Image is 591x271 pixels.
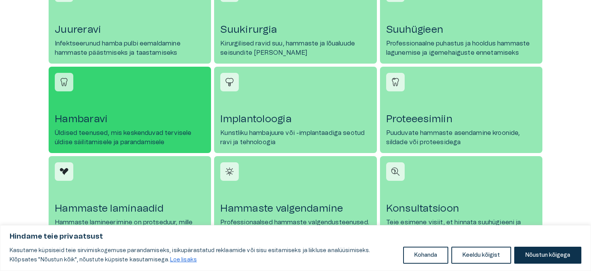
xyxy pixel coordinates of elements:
[220,219,369,235] font: Professionaalsed hammaste valgendusteenused. Saavuta turvaliselt valgem ja säravam naeratus.
[55,114,108,124] font: Hambaravi
[386,25,444,35] font: Suuhügieen
[463,252,500,258] font: Keeldu kõigist
[390,76,401,88] img: Proteesimiini ikoon
[386,130,520,145] font: Puuduvate hammaste asendamine kroonide, sildade või proteesidega
[55,25,101,35] font: Juureravi
[220,40,355,56] font: Kirurgilised ravid suu, hammaste ja lõualuude seisundite [PERSON_NAME]
[10,233,103,240] font: Hindame teie privaatsust
[10,248,370,263] font: Kasutame küpsiseid teie sirvimiskogemuse parandamiseks, isikupärastatud reklaamide või sisu esita...
[386,219,521,235] font: Teie esimene visiit, et hinnata suuhügieeni ja arutada isikustatud raviplaane
[414,252,437,258] font: Kohanda
[198,257,199,263] a: Loe lisaks
[58,76,70,88] img: Hambaravi ikoon
[220,114,292,124] font: Implantoloogia
[220,204,343,214] font: Hammaste valgendamine
[386,40,530,56] font: Professionaalne puhastus ja hooldus hammaste lagunemise ja igemehaiguste ennetamiseks
[403,247,448,264] button: Kohanda
[224,166,235,177] img: Hammaste valgendamise ikoon
[220,25,277,35] font: Suukirurgia
[386,114,453,124] font: Proteeesimiin
[525,252,570,258] font: Nõustun kõigega
[514,247,581,264] button: Nõustun kõigega
[224,76,235,88] img: Implantoloogia ikoon
[451,247,511,264] button: Keeldu kõigist
[42,6,51,12] font: Abi
[390,166,401,177] img: Konsultatsiooni ikoon
[55,204,164,214] font: Hammaste laminaadid
[220,130,365,145] font: Kunstliku hambajuure või -implantaadiga seotud ravi ja tehnoloogia
[58,166,70,177] img: Hammaste laminaadide ikoon
[55,40,181,56] font: Infektseerunud hamba pulbi eemaldamine hammaste päästmiseks ja taastamiseks
[55,130,191,145] font: Üldised teenused, mis keskenduvad tervisele üldise säilitamisele ja parandamisele
[386,204,459,214] font: Konsultatsioon
[55,219,192,244] font: Hammaste lamineerimine on protseduur, mille käigus paigaldatakse hammastele õhukesed keraamilised...
[170,257,198,263] a: Loe lisaks
[170,257,197,263] font: Loe lisaks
